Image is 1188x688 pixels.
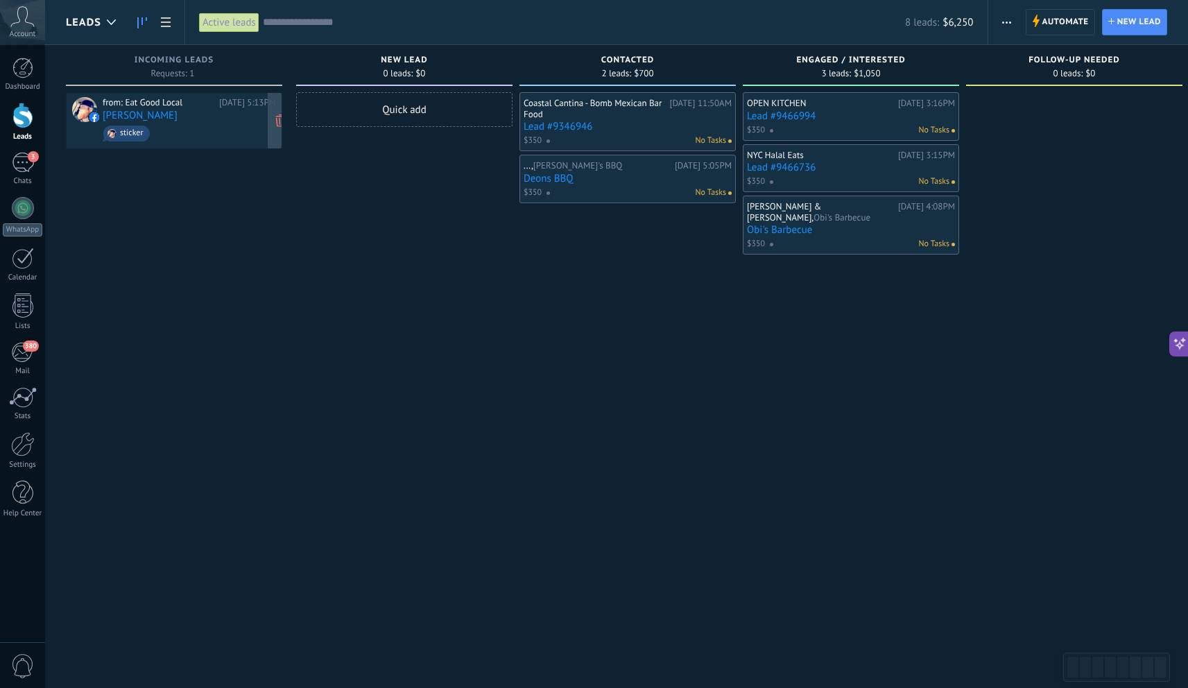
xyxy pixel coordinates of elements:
[601,69,631,78] span: 2 leads:
[1026,9,1095,35] a: Automate
[154,9,178,36] a: List
[747,110,955,122] a: Lead #9466994
[952,243,955,246] span: No todo assigned
[524,98,666,119] div: Coastal Cantina - Bomb Mexican Bar Food
[747,224,955,236] a: Obi's Barbecue
[1042,10,1089,35] span: Automate
[918,175,949,188] span: No Tasks
[747,238,765,250] span: $350
[796,55,905,65] span: Engaged / Interested
[813,212,870,223] span: Obi's Barbecue
[135,55,214,65] span: Incoming leads
[28,151,39,162] span: 3
[952,180,955,184] span: No todo assigned
[3,273,43,282] div: Calendar
[747,175,765,188] span: $350
[747,124,765,137] span: $350
[942,16,973,29] span: $6,250
[3,83,43,92] div: Dashboard
[854,69,880,78] span: $1,050
[303,55,506,67] div: New Lead
[747,162,955,173] a: Lead #9466736
[973,55,1176,67] div: Follow-Up Needed
[103,110,178,121] a: [PERSON_NAME]
[747,98,895,109] div: OPEN KITCHEN
[384,69,413,78] span: 0 leads:
[199,12,259,33] div: Active leads
[1102,9,1167,35] a: New lead
[3,177,43,186] div: Chats
[669,98,732,119] div: [DATE] 11:50AM
[695,135,726,147] span: No Tasks
[1053,69,1083,78] span: 0 leads:
[728,191,732,195] span: No todo assigned
[73,55,275,67] div: Incoming leads
[151,69,195,78] span: Requests: 1
[601,55,654,65] span: Contacted
[1117,10,1161,35] span: New lead
[130,9,154,36] a: Leads
[918,124,949,137] span: No Tasks
[634,69,653,78] span: $700
[918,238,949,250] span: No Tasks
[1028,55,1120,65] span: Follow-Up Needed
[89,112,99,122] img: facebook-sm.svg
[10,30,35,39] span: Account
[219,97,276,108] div: [DATE] 5:13PM
[23,341,39,352] span: 380
[3,132,43,141] div: Leads
[103,97,214,108] div: from: Eat Good Local
[524,187,542,199] span: $350
[524,135,542,147] span: $350
[747,150,895,161] div: NYC Halal Eats
[524,160,671,171] div: ...,
[3,412,43,421] div: Stats
[120,128,144,138] div: sticker
[898,201,955,223] div: [DATE] 4:08PM
[381,55,427,65] span: New Lead
[533,160,622,171] span: [PERSON_NAME]'s BBQ
[415,69,425,78] span: $0
[3,367,43,376] div: Mail
[898,98,955,109] div: [DATE] 3:16PM
[821,69,851,78] span: 3 leads:
[1085,69,1095,78] span: $0
[898,150,955,161] div: [DATE] 3:15PM
[296,92,513,127] div: Quick add
[675,160,732,171] div: [DATE] 5:05PM
[72,97,97,122] div: Shawn Aquino
[3,461,43,470] div: Settings
[66,16,101,29] span: Leads
[3,509,43,518] div: Help Center
[997,9,1017,35] button: More
[747,201,895,223] div: [PERSON_NAME] & [PERSON_NAME],
[750,55,952,67] div: Engaged / Interested
[524,121,732,132] a: Lead #9346946
[3,223,42,237] div: WhatsApp
[728,139,732,143] span: No todo assigned
[952,129,955,132] span: No todo assigned
[524,173,732,184] a: Deons BBQ
[695,187,726,199] span: No Tasks
[905,16,939,29] span: 8 leads:
[526,55,729,67] div: Contacted
[3,322,43,331] div: Lists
